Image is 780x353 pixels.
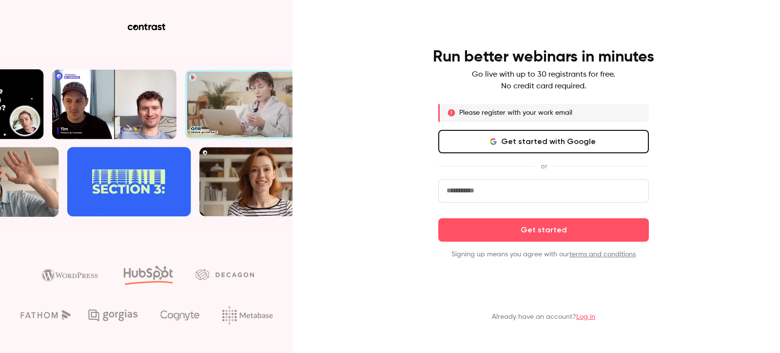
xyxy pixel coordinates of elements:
img: decagon [195,269,254,280]
p: Go live with up to 30 registrants for free. No credit card required. [472,69,615,92]
span: or [536,161,552,171]
a: Log in [576,313,595,320]
a: terms and conditions [569,251,636,258]
h4: Run better webinars in minutes [433,47,654,67]
p: Already have an account? [492,312,595,322]
p: Please register with your work email [459,108,572,118]
button: Get started with Google [438,130,649,153]
button: Get started [438,218,649,242]
p: Signing up means you agree with our [438,249,649,259]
